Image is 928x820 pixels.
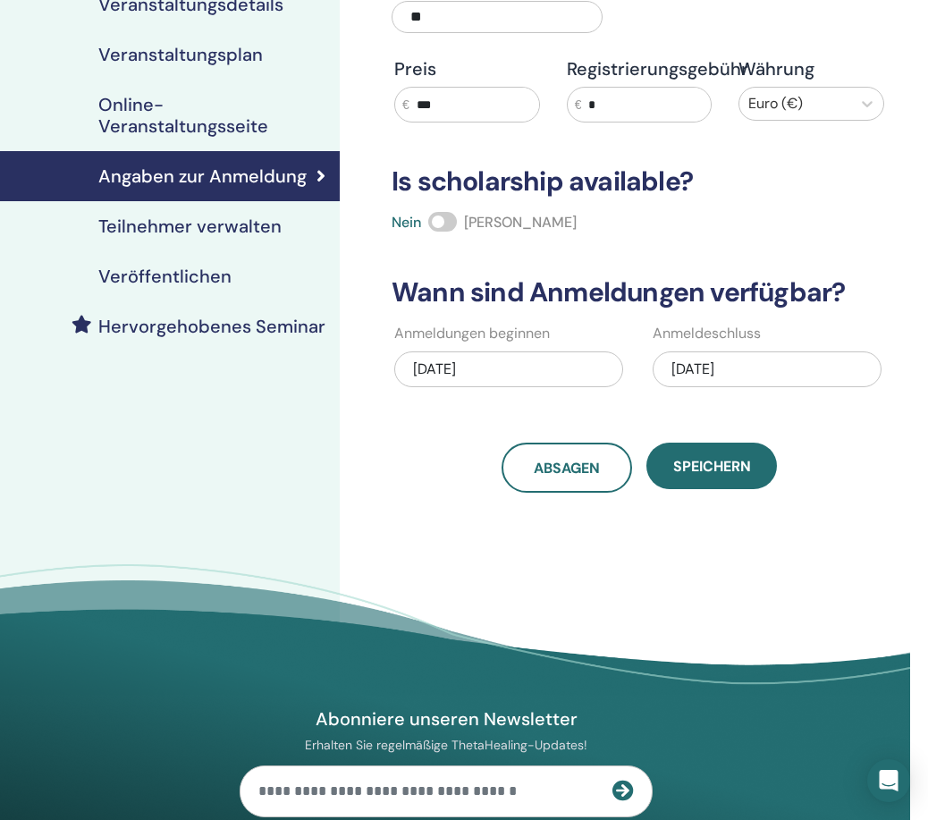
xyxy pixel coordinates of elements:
h4: Teilnehmer verwalten [98,216,282,237]
span: € [575,96,582,114]
h4: Hervorgehobenes Seminar [98,316,325,337]
span: Speichern [673,457,751,476]
span: Nein [392,213,421,232]
h4: Online-Veranstaltungsseite [98,94,325,137]
div: [DATE] [394,351,623,387]
p: Erhalten Sie regelmäßige ThetaHealing-Updates! [240,737,653,753]
div: Open Intercom Messenger [867,759,910,802]
h3: Wann sind Anmeldungen verfügbar? [381,276,898,309]
h4: Angaben zur Anmeldung [98,165,307,187]
span: € [402,96,409,114]
h4: Veranstaltungsplan [98,44,263,65]
span: [PERSON_NAME] [464,213,577,232]
input: Maximale Teilnehmerzahl [392,1,603,33]
a: Absagen [502,443,632,493]
h4: Währung [738,58,884,80]
span: Absagen [534,459,600,478]
h3: Is scholarship available? [381,165,898,198]
label: Anmeldeschluss [653,323,761,344]
h4: Abonniere unseren Newsletter [240,707,653,731]
label: Anmeldungen beginnen [394,323,550,344]
button: Speichern [646,443,777,489]
h4: Preis [394,58,540,80]
div: [DATE] [653,351,882,387]
h4: Veröffentlichen [98,266,232,287]
h4: Registrierungsgebühr [567,58,713,80]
